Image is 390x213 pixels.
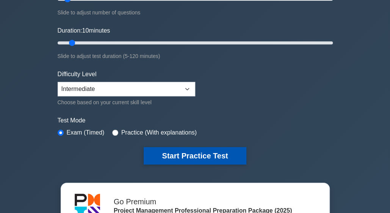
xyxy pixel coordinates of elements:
[58,98,195,107] div: Choose based on your current skill level
[144,147,246,164] button: Start Practice Test
[58,8,333,17] div: Slide to adjust number of questions
[58,26,110,35] label: Duration: minutes
[58,116,333,125] label: Test Mode
[58,52,333,61] div: Slide to adjust test duration (5-120 minutes)
[121,128,197,137] label: Practice (With explanations)
[58,70,97,79] label: Difficulty Level
[82,27,89,34] span: 10
[67,128,105,137] label: Exam (Timed)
